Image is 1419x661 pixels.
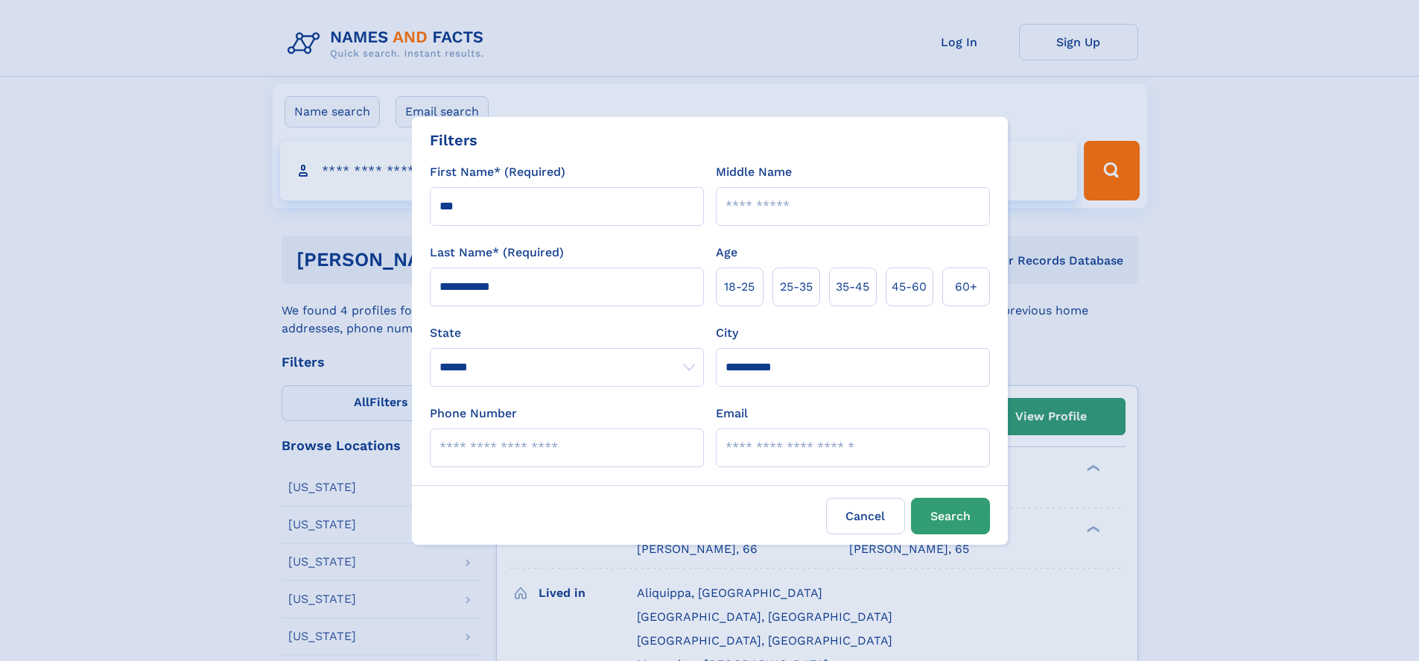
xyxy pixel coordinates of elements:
[430,244,564,262] label: Last Name* (Required)
[911,498,990,534] button: Search
[826,498,905,534] label: Cancel
[430,324,704,342] label: State
[430,163,565,181] label: First Name* (Required)
[724,278,755,296] span: 18‑25
[716,163,792,181] label: Middle Name
[780,278,813,296] span: 25‑35
[716,244,737,262] label: Age
[892,278,927,296] span: 45‑60
[430,129,477,151] div: Filters
[430,405,517,423] label: Phone Number
[836,278,869,296] span: 35‑45
[716,324,738,342] label: City
[955,278,977,296] span: 60+
[716,405,748,423] label: Email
